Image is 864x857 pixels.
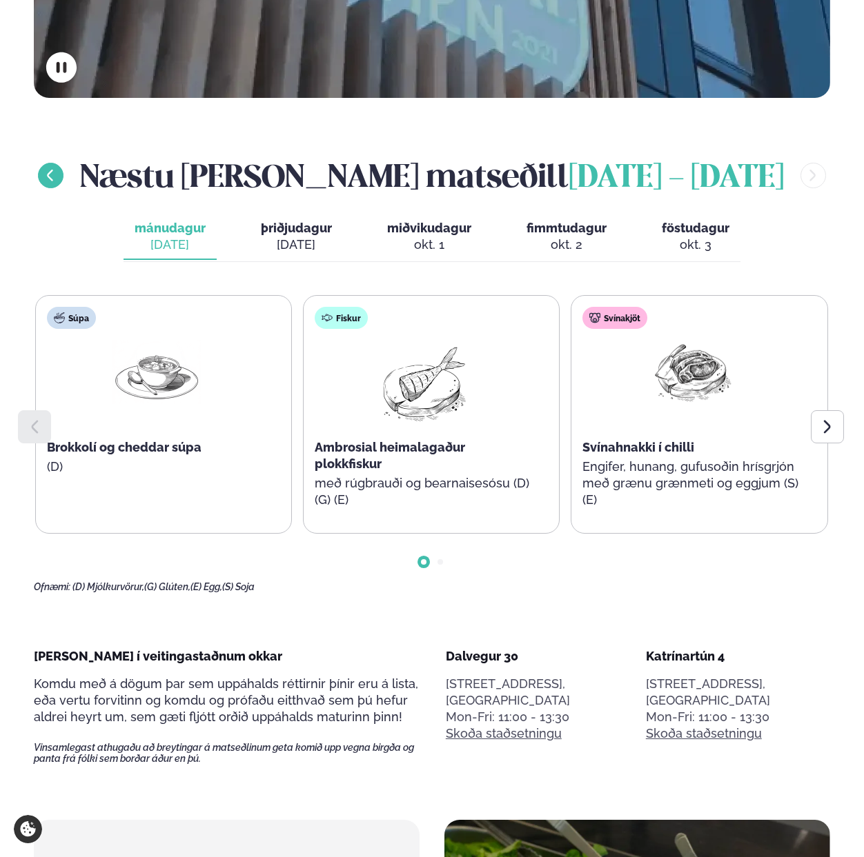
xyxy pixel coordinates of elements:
span: Komdu með á dögum þar sem uppáhalds réttirnir þínir eru á lista, eða vertu forvitinn og komdu og ... [34,676,418,724]
div: [DATE] [135,236,206,253]
span: Go to slide 1 [421,559,426,565]
div: Mon-Fri: 11:00 - 13:30 [646,709,830,725]
div: Dalvegur 30 [446,648,630,665]
img: Pork-Meat.png [648,340,736,404]
span: (S) Soja [222,581,255,592]
span: fimmtudagur [527,221,607,235]
div: okt. 1 [387,236,471,253]
span: (G) Glúten, [144,581,190,592]
span: Go to slide 2 [438,559,443,565]
button: mánudagur [DATE] [124,214,217,260]
p: (D) [47,458,266,475]
div: Svínakjöt [582,307,647,329]
p: [STREET_ADDRESS], [GEOGRAPHIC_DATA] [446,676,630,709]
span: miðvikudagur [387,221,471,235]
img: Soup.png [112,340,201,404]
span: Brokkolí og cheddar súpa [47,440,202,454]
img: fish.png [380,340,469,428]
button: þriðjudagur [DATE] [250,214,343,260]
span: mánudagur [135,221,206,235]
div: Fiskur [315,307,368,329]
span: Ofnæmi: [34,581,70,592]
button: menu-btn-right [801,163,826,188]
button: menu-btn-left [38,163,63,188]
div: okt. 3 [662,236,729,253]
div: Súpa [47,307,96,329]
div: Katrínartún 4 [646,648,830,665]
button: föstudagur okt. 3 [651,214,740,260]
span: Ambrosial heimalagaður plokkfiskur [315,440,465,471]
span: þriðjudagur [261,221,332,235]
img: soup.svg [54,312,65,323]
button: miðvikudagur okt. 1 [376,214,482,260]
h2: Næstu [PERSON_NAME] matseðill [80,153,784,198]
div: okt. 2 [527,236,607,253]
span: [DATE] - [DATE] [569,163,784,194]
span: Svínahnakki í chilli [582,440,694,454]
p: [STREET_ADDRESS], [GEOGRAPHIC_DATA] [646,676,830,709]
a: Skoða staðsetningu [446,725,562,742]
span: [PERSON_NAME] í veitingastaðnum okkar [34,649,282,663]
div: Mon-Fri: 11:00 - 13:30 [446,709,630,725]
div: [DATE] [261,236,332,253]
a: Skoða staðsetningu [646,725,762,742]
p: Engifer, hunang, gufusoðin hrísgrjón með grænu grænmeti og eggjum (S) (E) [582,458,802,508]
span: föstudagur [662,221,729,235]
img: pork.svg [589,312,600,323]
a: Cookie settings [14,815,42,843]
p: með rúgbrauði og bearnaisesósu (D) (G) (E) [315,475,534,508]
span: (E) Egg, [190,581,222,592]
span: (D) Mjólkurvörur, [72,581,144,592]
button: fimmtudagur okt. 2 [516,214,618,260]
span: Vinsamlegast athugaðu að breytingar á matseðlinum geta komið upp vegna birgða og panta frá fólki ... [34,742,418,764]
img: fish.svg [322,312,333,323]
